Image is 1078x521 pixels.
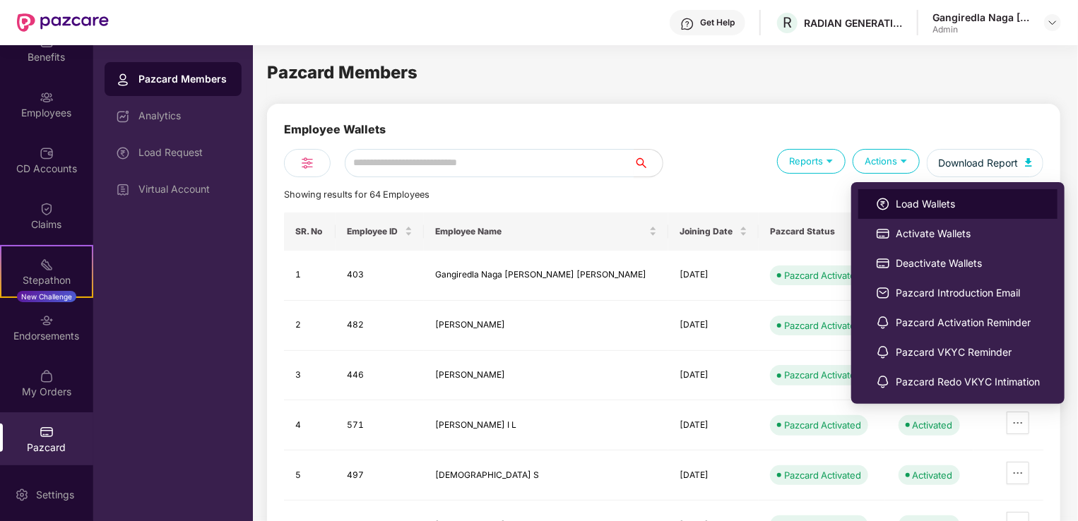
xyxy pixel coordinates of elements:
[138,110,230,121] div: Analytics
[853,149,920,174] div: Actions
[784,468,861,482] div: Pazcard Activated
[424,251,668,301] td: Gangiredla Naga [PERSON_NAME] [PERSON_NAME]
[700,17,735,28] div: Get Help
[932,24,1031,35] div: Admin
[284,189,430,200] span: Showing results for 64 Employees
[116,73,130,87] img: svg+xml;base64,PHN2ZyBpZD0iUHJvZmlsZSIgeG1sbnM9Imh0dHA6Ly93d3cudzMub3JnLzIwMDAvc3ZnIiB3aWR0aD0iMj...
[284,212,336,251] th: SR. No
[876,286,890,300] img: svg+xml;base64,PHN2ZyBpZD0iRW1haWwiIHhtbG5zPSJodHRwOi8vd3d3LnczLm9yZy8yMDAwL3N2ZyIgd2lkdGg9IjIwIi...
[634,149,663,177] button: search
[424,400,668,450] td: [PERSON_NAME] I L
[896,226,1040,241] span: Activate Wallets
[777,149,846,174] div: Reports
[284,121,386,149] div: Employee Wallets
[32,488,78,502] div: Settings
[896,285,1040,301] span: Pazcard Introduction Email
[347,226,402,237] span: Employee ID
[284,251,336,301] td: 1
[896,345,1040,360] span: Pazcard VKYC Reminder
[896,196,1040,212] span: Load Wallets
[876,345,890,359] img: svg+xml;base64,PHN2ZyBpZD0iTm90aWZpY2F0aW9ucyIgeG1sbnM9Imh0dHA6Ly93d3cudzMub3JnLzIwMDAvc3ZnIiB3aW...
[336,212,424,251] th: Employee ID
[1007,462,1029,484] button: ellipsis
[284,450,336,501] td: 5
[116,146,130,160] img: svg+xml;base64,PHN2ZyBpZD0iTG9hZF9SZXF1ZXN0IiBkYXRhLW5hbWU9IkxvYWQgUmVxdWVzdCIgeG1sbnM9Imh0dHA6Ly...
[116,183,130,197] img: svg+xml;base64,PHN2ZyBpZD0iVmlydHVhbF9BY2NvdW50IiBkYXRhLW5hbWU9IlZpcnR1YWwgQWNjb3VudCIgeG1sbnM9Im...
[680,226,737,237] span: Joining Date
[876,197,890,211] img: svg+xml;base64,PHN2ZyBpZD0iTG9hZF9SZXF1ZXN0IiBkYXRhLW5hbWU9IkxvYWQgUmVxdWVzdCIgeG1sbnM9Imh0dHA6Ly...
[138,184,230,195] div: Virtual Account
[424,212,668,251] th: Employee Name
[668,212,759,251] th: Joining Date
[138,72,230,86] div: Pazcard Members
[1,273,92,287] div: Stepathon
[784,368,861,382] div: Pazcard Activated
[40,146,54,160] img: svg+xml;base64,PHN2ZyBpZD0iQ0RfQWNjb3VudHMiIGRhdGEtbmFtZT0iQ0QgQWNjb3VudHMiIHhtbG5zPSJodHRwOi8vd3...
[1025,158,1032,167] img: svg+xml;base64,PHN2ZyB4bWxucz0iaHR0cDovL3d3dy53My5vcmcvMjAwMC9zdmciIHhtbG5zOnhsaW5rPSJodHRwOi8vd3...
[40,258,54,272] img: svg+xml;base64,PHN2ZyB4bWxucz0iaHR0cDovL3d3dy53My5vcmcvMjAwMC9zdmciIHdpZHRoPSIyMSIgaGVpZ2h0PSIyMC...
[913,418,953,432] div: Activated
[897,154,911,167] img: svg+xml;base64,PHN2ZyB4bWxucz0iaHR0cDovL3d3dy53My5vcmcvMjAwMC9zdmciIHdpZHRoPSIxOSIgaGVpZ2h0PSIxOS...
[823,154,836,167] img: svg+xml;base64,PHN2ZyB4bWxucz0iaHR0cDovL3d3dy53My5vcmcvMjAwMC9zdmciIHdpZHRoPSIxOSIgaGVpZ2h0PSIxOS...
[896,315,1040,330] span: Pazcard Activation Reminder
[1007,412,1029,434] button: ellipsis
[938,155,1018,171] span: Download Report
[783,14,792,31] span: R
[17,13,109,32] img: New Pazcare Logo
[634,157,663,169] span: search
[116,109,130,124] img: svg+xml;base64,PHN2ZyBpZD0iRGFzaGJvYXJkIiB4bWxucz0iaHR0cDovL3d3dy53My5vcmcvMjAwMC9zdmciIHdpZHRoPS...
[435,226,646,237] span: Employee Name
[784,268,861,282] div: Pazcard Activated
[1007,417,1029,429] span: ellipsis
[668,351,759,401] td: [DATE]
[1007,467,1029,479] span: ellipsis
[784,318,861,333] div: Pazcard Activated
[284,301,336,351] td: 2
[40,313,54,328] img: svg+xml;base64,PHN2ZyBpZD0iRW5kb3JzZW1lbnRzIiB4bWxucz0iaHR0cDovL3d3dy53My5vcmcvMjAwMC9zdmciIHdpZH...
[40,369,54,383] img: svg+xml;base64,PHN2ZyBpZD0iTXlfT3JkZXJzIiBkYXRhLW5hbWU9Ik15IE9yZGVycyIgeG1sbnM9Imh0dHA6Ly93d3cudz...
[336,450,424,501] td: 497
[668,400,759,450] td: [DATE]
[336,301,424,351] td: 482
[896,374,1040,390] span: Pazcard Redo VKYC Intimation
[668,301,759,351] td: [DATE]
[896,256,1040,271] span: Deactivate Wallets
[336,251,424,301] td: 403
[668,251,759,301] td: [DATE]
[40,425,54,439] img: svg+xml;base64,PHN2ZyBpZD0iUGF6Y2FyZCIgeG1sbnM9Imh0dHA6Ly93d3cudzMub3JnLzIwMDAvc3ZnIiB3aWR0aD0iMj...
[876,375,890,389] img: svg+xml;base64,PHN2ZyBpZD0iTm90aWZpY2F0aW9ucyIgeG1sbnM9Imh0dHA6Ly93d3cudzMub3JnLzIwMDAvc3ZnIiB3aW...
[15,488,29,502] img: svg+xml;base64,PHN2ZyBpZD0iU2V0dGluZy0yMHgyMCIgeG1sbnM9Imh0dHA6Ly93d3cudzMub3JnLzIwMDAvc3ZnIiB3aW...
[804,16,903,30] div: RADIAN GENERATION INDIA PRIVATE LIMITED
[876,227,890,241] img: svg+xml;base64,PHN2ZyBpZD0iUGF6Y2FyZCIgeG1sbnM9Imh0dHA6Ly93d3cudzMub3JnLzIwMDAvc3ZnIiB3aWR0aD0iMj...
[299,155,316,172] img: svg+xml;base64,PHN2ZyB4bWxucz0iaHR0cDovL3d3dy53My5vcmcvMjAwMC9zdmciIHdpZHRoPSIyNCIgaGVpZ2h0PSIyNC...
[267,62,417,83] span: Pazcard Members
[40,90,54,104] img: svg+xml;base64,PHN2ZyBpZD0iRW1wbG95ZWVzIiB4bWxucz0iaHR0cDovL3d3dy53My5vcmcvMjAwMC9zdmciIHdpZHRoPS...
[424,351,668,401] td: [PERSON_NAME]
[17,291,76,302] div: New Challenge
[876,256,890,270] img: svg+xml;base64,PHN2ZyBpZD0iUGF6Y2FyZCIgeG1sbnM9Imh0dHA6Ly93d3cudzMub3JnLzIwMDAvc3ZnIiB3aWR0aD0iMj...
[138,147,230,158] div: Load Request
[284,351,336,401] td: 3
[40,202,54,216] img: svg+xml;base64,PHN2ZyBpZD0iQ2xhaW0iIHhtbG5zPSJodHRwOi8vd3d3LnczLm9yZy8yMDAwL3N2ZyIgd2lkdGg9IjIwIi...
[932,11,1031,24] div: Gangiredla Naga [PERSON_NAME] [PERSON_NAME]
[668,450,759,501] td: [DATE]
[927,149,1043,177] button: Download Report
[336,400,424,450] td: 571
[759,212,885,251] th: Pazcard Status
[284,400,336,450] td: 4
[424,450,668,501] td: [DEMOGRAPHIC_DATA] S
[336,351,424,401] td: 446
[424,301,668,351] td: [PERSON_NAME]
[913,468,953,482] div: Activated
[784,418,861,432] div: Pazcard Activated
[876,316,890,330] img: svg+xml;base64,PHN2ZyBpZD0iTm90aWZpY2F0aW9ucyIgeG1sbnM9Imh0dHA6Ly93d3cudzMub3JnLzIwMDAvc3ZnIiB3aW...
[680,17,694,31] img: svg+xml;base64,PHN2ZyBpZD0iSGVscC0zMngzMiIgeG1sbnM9Imh0dHA6Ly93d3cudzMub3JnLzIwMDAvc3ZnIiB3aWR0aD...
[1047,17,1058,28] img: svg+xml;base64,PHN2ZyBpZD0iRHJvcGRvd24tMzJ4MzIiIHhtbG5zPSJodHRwOi8vd3d3LnczLm9yZy8yMDAwL3N2ZyIgd2...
